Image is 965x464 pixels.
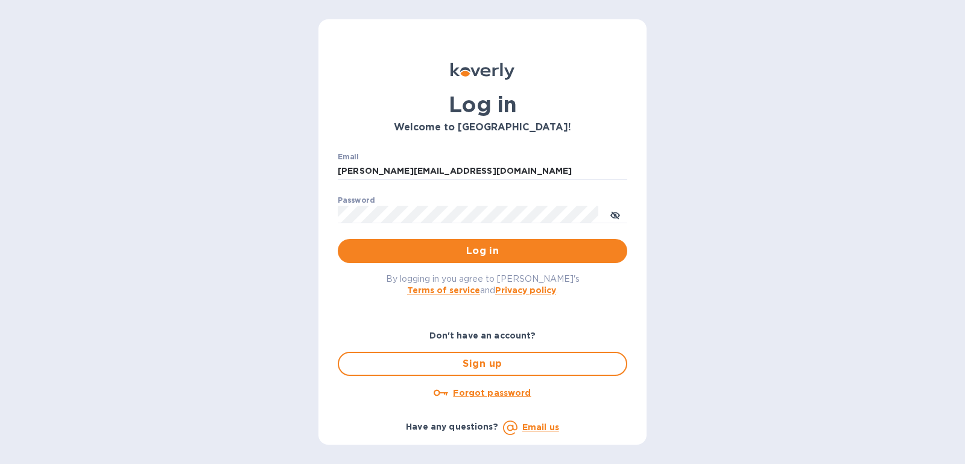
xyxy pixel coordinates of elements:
button: Sign up [338,352,627,376]
h1: Log in [338,92,627,117]
button: Log in [338,239,627,263]
h3: Welcome to [GEOGRAPHIC_DATA]! [338,122,627,133]
span: By logging in you agree to [PERSON_NAME]'s and . [386,274,580,295]
label: Password [338,197,375,204]
label: Email [338,153,359,160]
a: Terms of service [407,285,480,295]
b: Have any questions? [406,422,498,431]
button: toggle password visibility [603,202,627,226]
b: Don't have an account? [429,331,536,340]
a: Email us [522,422,559,432]
a: Privacy policy [495,285,556,295]
img: Koverly [451,63,514,80]
u: Forgot password [453,388,531,398]
span: Log in [347,244,618,258]
span: Sign up [349,357,616,371]
input: Enter email address [338,162,627,180]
